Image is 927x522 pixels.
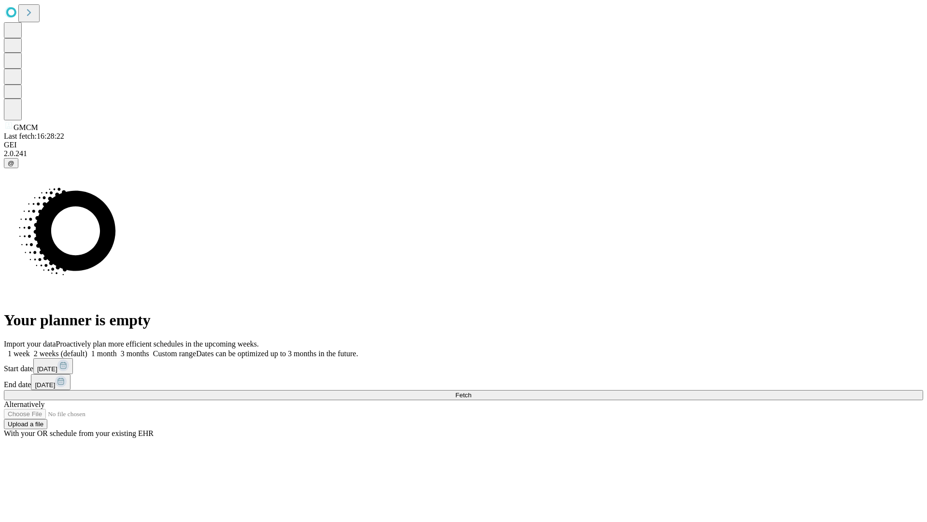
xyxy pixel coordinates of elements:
[8,159,14,167] span: @
[4,374,923,390] div: End date
[4,400,44,408] span: Alternatively
[91,349,117,358] span: 1 month
[34,349,87,358] span: 2 weeks (default)
[4,429,154,437] span: With your OR schedule from your existing EHR
[37,365,57,373] span: [DATE]
[4,141,923,149] div: GEI
[4,149,923,158] div: 2.0.241
[4,340,56,348] span: Import your data
[196,349,358,358] span: Dates can be optimized up to 3 months in the future.
[4,132,64,140] span: Last fetch: 16:28:22
[4,419,47,429] button: Upload a file
[121,349,149,358] span: 3 months
[35,381,55,389] span: [DATE]
[4,358,923,374] div: Start date
[14,123,38,131] span: GMCM
[153,349,196,358] span: Custom range
[8,349,30,358] span: 1 week
[56,340,259,348] span: Proactively plan more efficient schedules in the upcoming weeks.
[4,158,18,168] button: @
[455,391,471,399] span: Fetch
[33,358,73,374] button: [DATE]
[31,374,70,390] button: [DATE]
[4,390,923,400] button: Fetch
[4,311,923,329] h1: Your planner is empty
